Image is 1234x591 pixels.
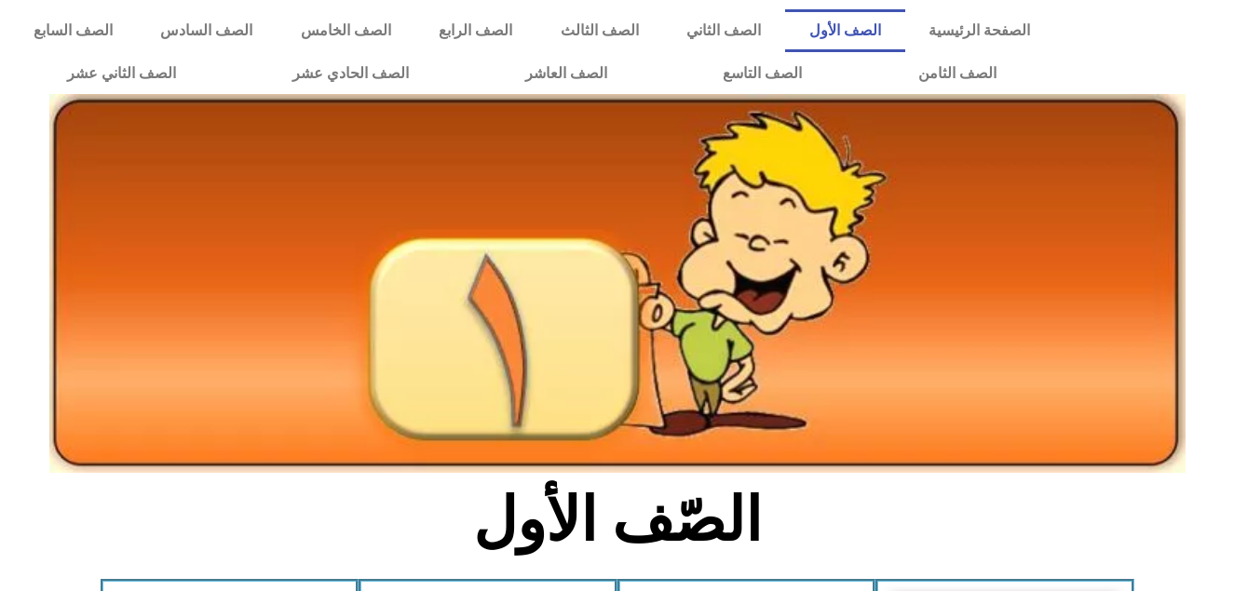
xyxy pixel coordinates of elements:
a: الصف الثاني عشر [9,52,235,95]
a: الصف السادس [137,9,278,52]
a: الصفحة الرئيسية [905,9,1055,52]
a: الصف الحادي عشر [235,52,468,95]
a: الصف العاشر [467,52,665,95]
a: الصف السابع [9,9,137,52]
a: الصف التاسع [665,52,861,95]
a: الصف الأول [785,9,905,52]
a: الصف الثامن [861,52,1055,95]
a: الصف الرابع [415,9,537,52]
a: الصف الثاني [663,9,786,52]
h2: الصّف الأول [309,484,925,557]
a: الصف الثالث [536,9,663,52]
a: الصف الخامس [277,9,415,52]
